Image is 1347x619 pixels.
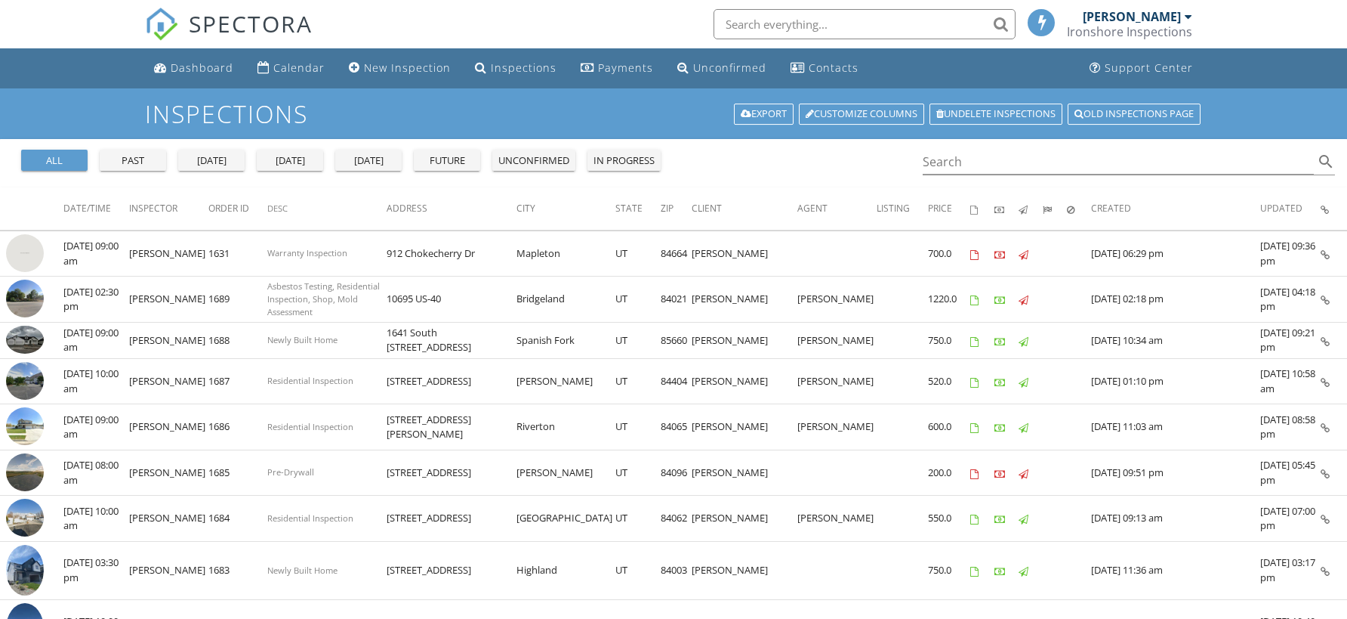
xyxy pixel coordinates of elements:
[63,404,129,450] td: [DATE] 09:00 am
[516,231,615,277] td: Mapleton
[598,60,653,75] div: Payments
[129,322,208,358] td: [PERSON_NAME]
[208,541,267,599] td: 1683
[615,358,661,404] td: UT
[661,541,692,599] td: 84003
[615,202,643,215] span: State
[129,496,208,542] td: [PERSON_NAME]
[661,358,692,404] td: 84404
[267,512,353,524] span: Residential Inspection
[208,358,267,404] td: 1687
[928,322,970,358] td: 750.0
[387,404,516,450] td: [STREET_ADDRESS][PERSON_NAME]
[661,450,692,496] td: 84096
[615,496,661,542] td: UT
[877,202,910,215] span: Listing
[492,150,575,171] button: unconfirmed
[178,150,245,171] button: [DATE]
[516,277,615,323] td: Bridgeland
[184,153,239,169] div: [DATE]
[692,358,797,404] td: [PERSON_NAME]
[267,203,288,214] span: Desc
[129,277,208,323] td: [PERSON_NAME]
[692,496,797,542] td: [PERSON_NAME]
[1260,231,1321,277] td: [DATE] 09:36 pm
[414,150,480,171] button: future
[267,375,353,386] span: Residential Inspection
[797,496,877,542] td: [PERSON_NAME]
[797,322,877,358] td: [PERSON_NAME]
[593,153,655,169] div: in progress
[267,334,338,345] span: Newly Built Home
[387,322,516,358] td: 1641 South [STREET_ADDRESS]
[1260,404,1321,450] td: [DATE] 08:58 pm
[145,101,1202,127] h1: Inspections
[799,104,924,125] a: Customize Columns
[516,187,615,230] th: City: Not sorted.
[208,202,249,215] span: Order ID
[6,280,44,317] img: streetview
[1321,187,1347,230] th: Inspection Details: Not sorted.
[1083,54,1199,82] a: Support Center
[1067,187,1091,230] th: Canceled: Not sorted.
[469,54,563,82] a: Inspections
[692,202,722,215] span: Client
[1260,322,1321,358] td: [DATE] 09:21 pm
[208,450,267,496] td: 1685
[129,231,208,277] td: [PERSON_NAME]
[615,450,661,496] td: UT
[928,450,970,496] td: 200.0
[129,450,208,496] td: [PERSON_NAME]
[364,60,451,75] div: New Inspection
[1105,60,1193,75] div: Support Center
[1260,358,1321,404] td: [DATE] 10:58 am
[129,187,208,230] th: Inspector: Not sorted.
[516,202,535,215] span: City
[1019,187,1043,230] th: Published: Not sorted.
[129,358,208,404] td: [PERSON_NAME]
[263,153,317,169] div: [DATE]
[341,153,396,169] div: [DATE]
[516,496,615,542] td: [GEOGRAPHIC_DATA]
[692,231,797,277] td: [PERSON_NAME]
[387,450,516,496] td: [STREET_ADDRESS]
[809,60,858,75] div: Contacts
[1067,24,1192,39] div: Ironshore Inspections
[208,404,267,450] td: 1686
[928,496,970,542] td: 550.0
[928,541,970,599] td: 750.0
[1260,541,1321,599] td: [DATE] 03:17 pm
[208,496,267,542] td: 1684
[27,153,82,169] div: all
[1260,202,1302,215] span: Updated
[1091,187,1260,230] th: Created: Not sorted.
[692,277,797,323] td: [PERSON_NAME]
[63,202,111,215] span: Date/Time
[615,187,661,230] th: State: Not sorted.
[387,541,516,599] td: [STREET_ADDRESS]
[615,322,661,358] td: UT
[129,404,208,450] td: [PERSON_NAME]
[797,404,877,450] td: [PERSON_NAME]
[928,277,970,323] td: 1220.0
[615,277,661,323] td: UT
[257,150,323,171] button: [DATE]
[692,450,797,496] td: [PERSON_NAME]
[129,541,208,599] td: [PERSON_NAME]
[129,202,177,215] span: Inspector
[251,54,331,82] a: Calendar
[1043,187,1067,230] th: Submitted: Not sorted.
[6,407,44,445] img: streetview
[877,187,928,230] th: Listing: Not sorted.
[6,545,44,596] img: 8876679%2Fcover_photos%2FJVINTRgA3bqyErf8oNC1%2Fsmall.8876679-1750714956257
[63,231,129,277] td: [DATE] 09:00 am
[1091,496,1260,542] td: [DATE] 09:13 am
[661,277,692,323] td: 84021
[994,187,1019,230] th: Paid: Not sorted.
[516,322,615,358] td: Spanish Fork
[6,326,44,354] img: 9245122%2Fcover_photos%2FBdkJNHfMX4R1tw0IhTNK%2Fsmall.jpg
[63,322,129,358] td: [DATE] 09:00 am
[692,322,797,358] td: [PERSON_NAME]
[734,104,794,125] a: Export
[208,322,267,358] td: 1688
